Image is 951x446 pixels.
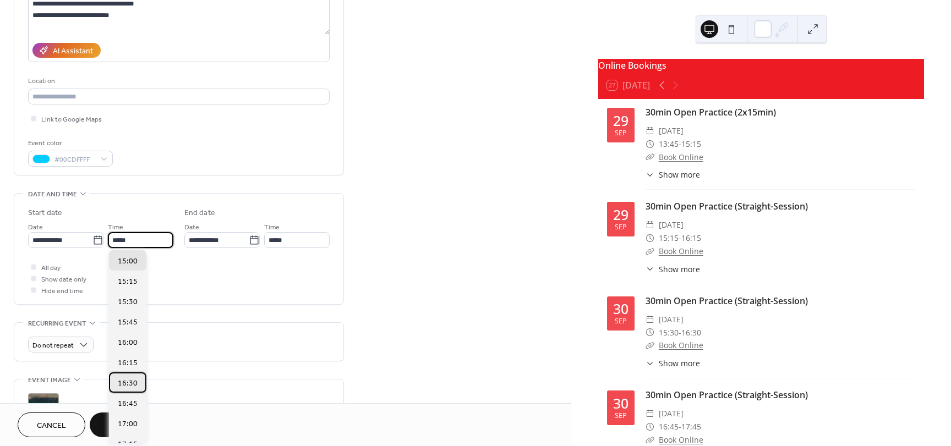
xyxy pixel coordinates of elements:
span: 15:30 [118,296,138,308]
span: 16:30 [118,378,138,389]
button: ​Show more [646,263,700,275]
span: Time [264,222,280,233]
span: 15:45 [118,317,138,328]
span: Do not repeat [32,339,74,352]
span: - [679,326,681,339]
div: ​ [646,339,654,352]
div: 29 [613,208,628,222]
a: 30min Open Practice (Straight-Session) [646,295,808,307]
span: 16:00 [118,337,138,349]
span: 17:00 [118,419,138,430]
button: Cancel [18,412,85,437]
div: Event color [28,137,111,149]
span: 16:45 [659,420,679,433]
span: Show more [659,357,700,369]
div: ​ [646,232,654,245]
div: AI Assistant [53,46,93,57]
div: ​ [646,326,654,339]
span: 16:30 [681,326,701,339]
span: Date and time [28,189,77,200]
span: - [679,420,681,433]
div: ​ [646,357,654,369]
button: Save [90,412,146,437]
div: 30 [613,302,628,316]
span: 15:15 [659,232,679,245]
span: All day [41,262,61,274]
span: 15:00 [118,256,138,267]
div: ​ [646,137,654,151]
div: ​ [646,313,654,326]
a: Book Online [659,246,703,256]
span: #00CDFFFF [54,154,95,166]
a: Book Online [659,340,703,350]
span: Date [28,222,43,233]
span: [DATE] [659,124,684,137]
div: Location [28,75,327,87]
span: 13:45 [659,137,679,151]
div: ​ [646,263,654,275]
button: ​Show more [646,169,700,180]
div: Online Bookings [598,59,924,72]
span: Time [108,222,123,233]
div: 30 [613,397,628,410]
div: ​ [646,407,654,420]
span: [DATE] [659,407,684,420]
span: - [679,137,681,151]
span: Show date only [41,274,86,285]
div: End date [184,207,215,219]
div: Sep [615,130,627,137]
span: 15:15 [681,137,701,151]
span: 16:15 [118,357,138,369]
a: 30min Open Practice (Straight-Session) [646,389,808,401]
span: 16:45 [118,398,138,410]
div: ​ [646,124,654,137]
span: 16:15 [681,232,701,245]
span: Hide end time [41,285,83,297]
span: Link to Google Maps [41,114,102,125]
div: ; [28,393,59,424]
div: Sep [615,318,627,325]
button: ​Show more [646,357,700,369]
div: Sep [615,412,627,420]
div: Start date [28,207,62,219]
div: ​ [646,169,654,180]
div: ​ [646,245,654,258]
div: ​ [646,151,654,164]
span: Show more [659,169,700,180]
button: AI Assistant [32,43,101,58]
a: 30min Open Practice (Straight-Session) [646,200,808,212]
a: Book Online [659,152,703,162]
div: ​ [646,420,654,433]
a: 30min Open Practice (2x15min) [646,106,776,118]
span: Cancel [37,420,66,432]
span: Recurring event [28,318,86,329]
div: 29 [613,114,628,128]
span: 15:15 [118,276,138,288]
span: Show more [659,263,700,275]
a: Book Online [659,434,703,445]
span: 15:30 [659,326,679,339]
div: Sep [615,224,627,231]
div: ​ [646,218,654,232]
span: [DATE] [659,313,684,326]
span: 17:45 [681,420,701,433]
span: Event image [28,375,71,386]
span: Date [184,222,199,233]
span: [DATE] [659,218,684,232]
span: - [679,232,681,245]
